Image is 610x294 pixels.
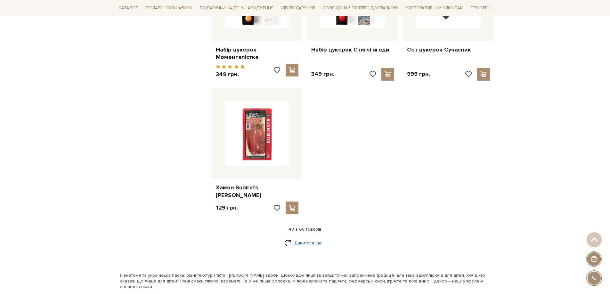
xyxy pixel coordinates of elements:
a: Про Spell [468,3,494,13]
a: Подарунки на День народження [197,3,276,13]
a: Хамон Subirats [PERSON_NAME] [216,184,299,199]
p: Панетоне та українська паска: різні текстури тіста і [PERSON_NAME] здоби. Шоколадні яйця та зайці... [120,273,490,290]
a: Ідеї подарунків [278,3,318,13]
a: Подарункові набори [143,3,195,13]
a: Каталог [116,3,141,13]
a: Набір цукерок Моменталістка [216,46,299,61]
a: Солодощі з експрес-доставкою [320,3,401,13]
p: 999 грн. [407,70,430,78]
div: 48 з 68 товарів [114,226,497,232]
a: Набір цукерок Стиглі ягоди [311,46,394,53]
a: Корпоративним клієнтам [403,3,466,13]
p: 349 грн. [216,71,245,78]
p: 349 грн. [311,70,334,78]
a: Дивитися ще [284,237,326,249]
a: Сет цукерок Сучасник [407,46,490,53]
img: Хамон Subirats Serrano [225,101,290,166]
p: 129 грн. [216,204,238,211]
